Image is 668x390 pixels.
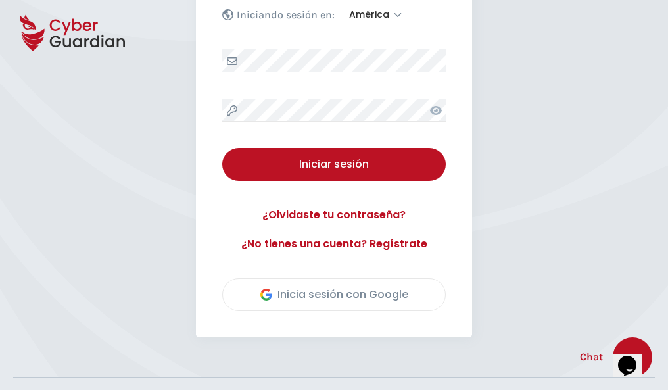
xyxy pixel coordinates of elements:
div: Iniciar sesión [232,157,436,172]
button: Iniciar sesión [222,148,446,181]
button: Inicia sesión con Google [222,278,446,311]
a: ¿No tienes una cuenta? Regístrate [222,236,446,252]
div: Inicia sesión con Google [260,287,408,303]
a: ¿Olvidaste tu contraseña? [222,207,446,223]
iframe: chat widget [613,337,655,377]
span: Chat [580,349,603,365]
